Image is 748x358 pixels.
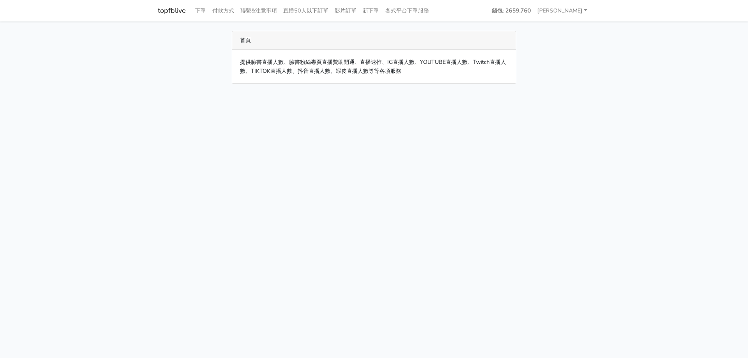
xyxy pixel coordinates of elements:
[158,3,186,18] a: topfblive
[209,3,237,18] a: 付款方式
[192,3,209,18] a: 下單
[360,3,382,18] a: 新下單
[492,7,531,14] strong: 錢包: 2659.760
[534,3,590,18] a: [PERSON_NAME]
[232,50,516,83] div: 提供臉書直播人數、臉書粉絲專頁直播贊助開通、直播速推、IG直播人數、YOUTUBE直播人數、Twitch直播人數、TIKTOK直播人數、抖音直播人數、蝦皮直播人數等等各項服務
[382,3,432,18] a: 各式平台下單服務
[332,3,360,18] a: 影片訂單
[280,3,332,18] a: 直播50人以下訂單
[237,3,280,18] a: 聯繫&注意事項
[232,31,516,50] div: 首頁
[489,3,534,18] a: 錢包: 2659.760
